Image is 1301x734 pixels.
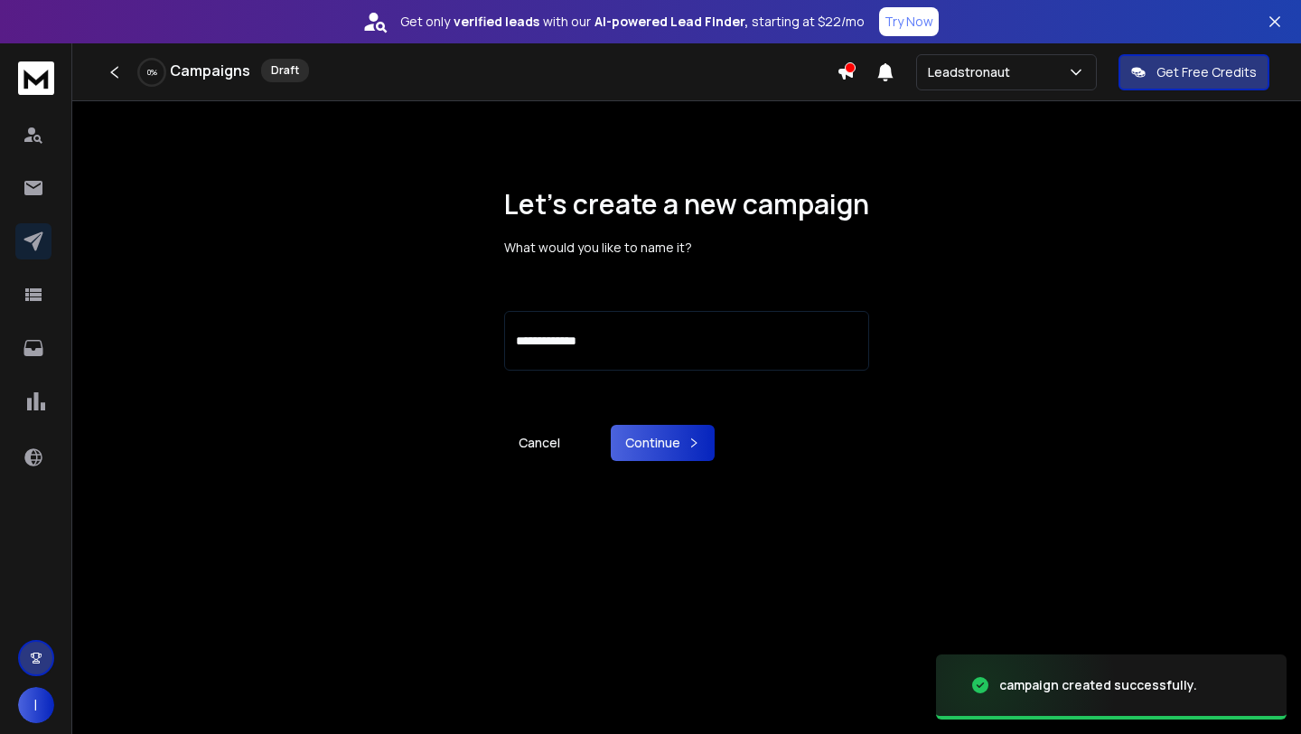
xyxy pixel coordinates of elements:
p: Get Free Credits [1156,63,1257,81]
button: Get Free Credits [1118,54,1269,90]
h1: Let’s create a new campaign [504,188,869,221]
button: I [18,687,54,723]
p: What would you like to name it? [504,239,869,257]
div: Draft [261,59,309,82]
p: 0 % [147,67,157,78]
button: Continue [611,425,715,461]
p: Try Now [884,13,933,31]
strong: AI-powered Lead Finder, [594,13,748,31]
p: Leadstronaut [928,63,1017,81]
p: Get only with our starting at $22/mo [400,13,865,31]
strong: verified leads [454,13,539,31]
div: campaign created successfully. [999,676,1197,694]
button: Try Now [879,7,939,36]
a: Cancel [504,425,575,461]
img: logo [18,61,54,95]
h1: Campaigns [170,60,250,81]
